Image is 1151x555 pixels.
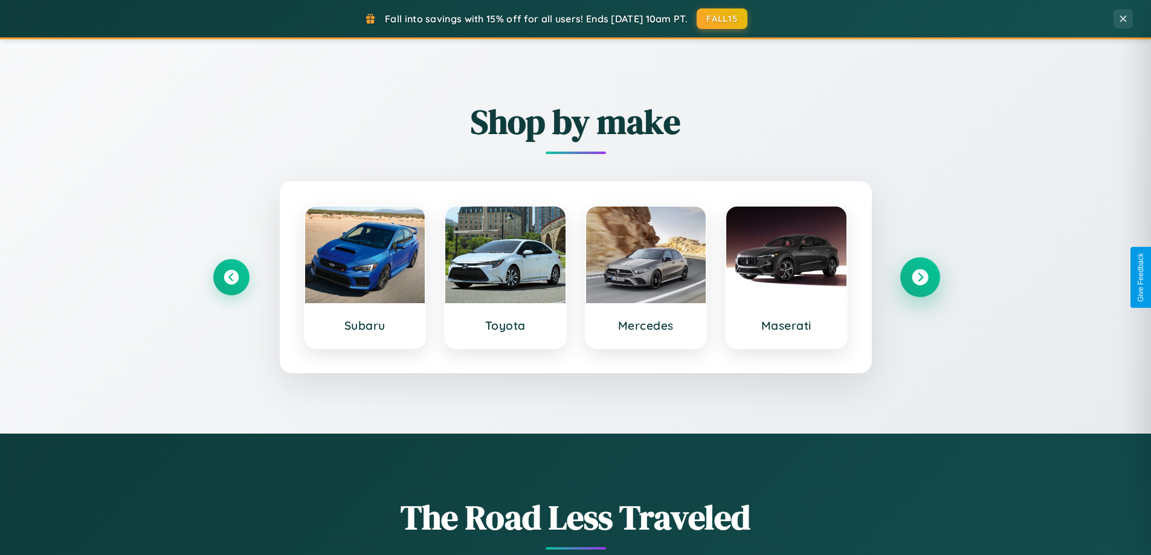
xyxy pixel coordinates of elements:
[1136,253,1145,302] div: Give Feedback
[213,98,938,145] h2: Shop by make
[598,318,694,333] h3: Mercedes
[213,494,938,541] h1: The Road Less Traveled
[697,8,747,29] button: FALL15
[385,13,688,25] span: Fall into savings with 15% off for all users! Ends [DATE] 10am PT.
[457,318,553,333] h3: Toyota
[317,318,413,333] h3: Subaru
[738,318,834,333] h3: Maserati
